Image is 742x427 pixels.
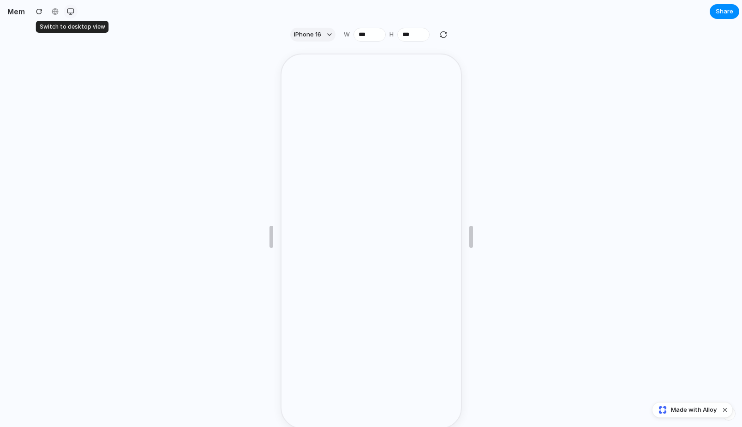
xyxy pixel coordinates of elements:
button: Share [710,4,739,19]
h2: Mem [4,6,25,17]
button: Dismiss watermark [719,404,730,415]
span: Made with Alloy [671,405,717,415]
span: iPhone 16 [294,30,321,39]
label: W [344,30,350,39]
button: iPhone 16 [290,28,335,42]
label: H [389,30,394,39]
span: Share [716,7,733,16]
a: Made with Alloy [652,405,718,415]
div: Switch to desktop view [36,21,109,33]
